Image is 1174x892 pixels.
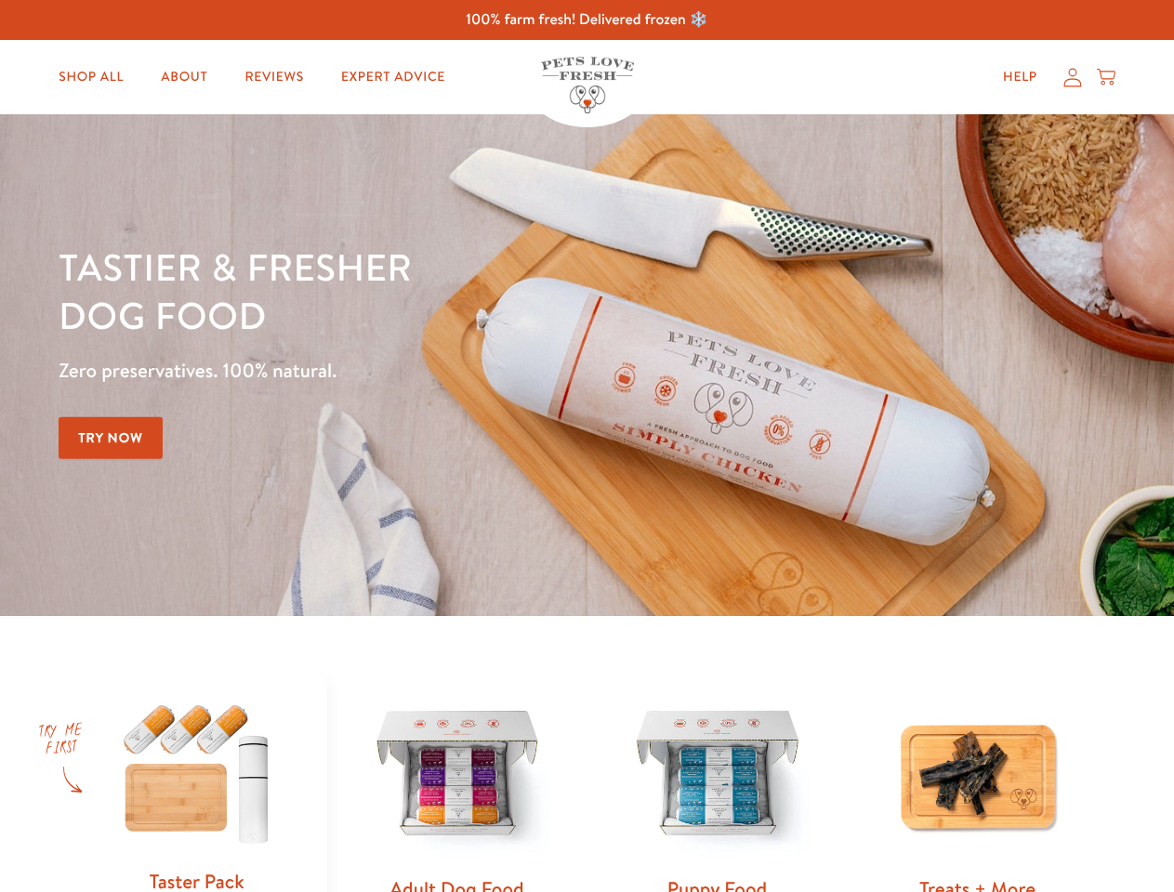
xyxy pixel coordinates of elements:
a: Help [988,59,1052,96]
a: Reviews [230,59,318,96]
a: Try Now [59,417,163,459]
a: Expert Advice [326,59,460,96]
p: Zero preservatives. 100% natural. [59,354,763,387]
a: Shop All [44,59,139,96]
img: Pets Love Fresh [541,57,634,113]
h1: Tastier & fresher dog food [59,243,763,339]
a: About [146,59,222,96]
